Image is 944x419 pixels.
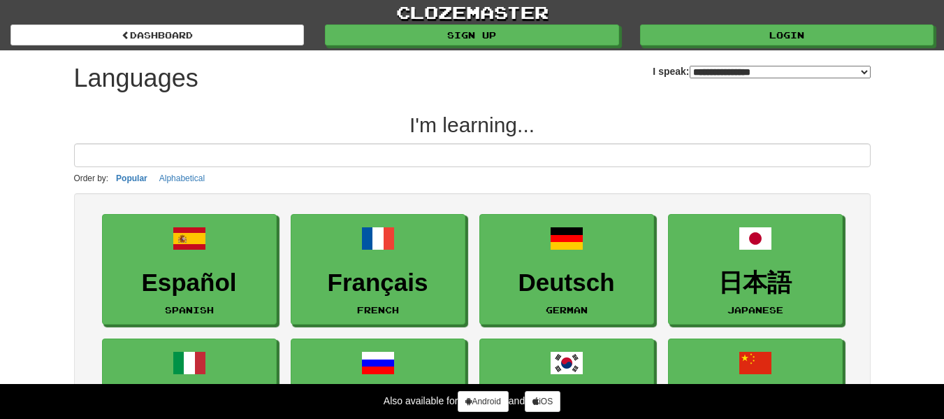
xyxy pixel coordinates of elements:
[458,391,508,412] a: Android
[74,113,871,136] h2: I'm learning...
[165,305,214,315] small: Spanish
[668,214,843,325] a: 日本語Japanese
[357,305,399,315] small: French
[298,269,458,297] h3: Français
[640,24,934,45] a: Login
[546,305,588,315] small: German
[690,66,871,78] select: I speak:
[325,24,618,45] a: Sign up
[479,214,654,325] a: DeutschGerman
[74,173,109,183] small: Order by:
[676,269,835,297] h3: 日本語
[487,269,646,297] h3: Deutsch
[110,269,269,297] h3: Español
[112,171,152,186] button: Popular
[653,64,870,78] label: I speak:
[10,24,304,45] a: dashboard
[102,214,277,325] a: EspañolSpanish
[727,305,783,315] small: Japanese
[525,391,560,412] a: iOS
[291,214,465,325] a: FrançaisFrench
[74,64,198,92] h1: Languages
[155,171,209,186] button: Alphabetical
